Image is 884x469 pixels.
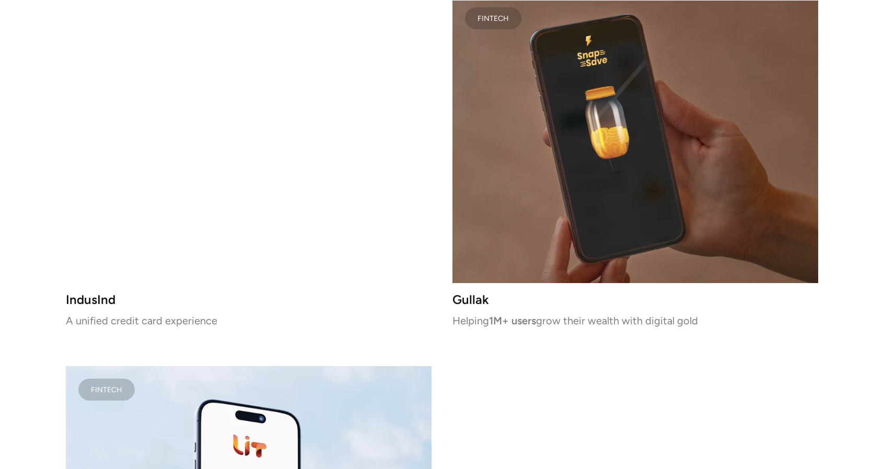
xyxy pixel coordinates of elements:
[478,16,509,21] div: FINTECH
[91,387,122,392] div: Fintech
[91,16,122,21] div: FINTECH
[452,296,818,304] h3: Gullak
[489,314,536,327] strong: 1M+ users
[452,317,818,324] p: Helping grow their wealth with digital gold
[66,317,432,324] p: A unified credit card experience
[66,296,432,304] h3: IndusInd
